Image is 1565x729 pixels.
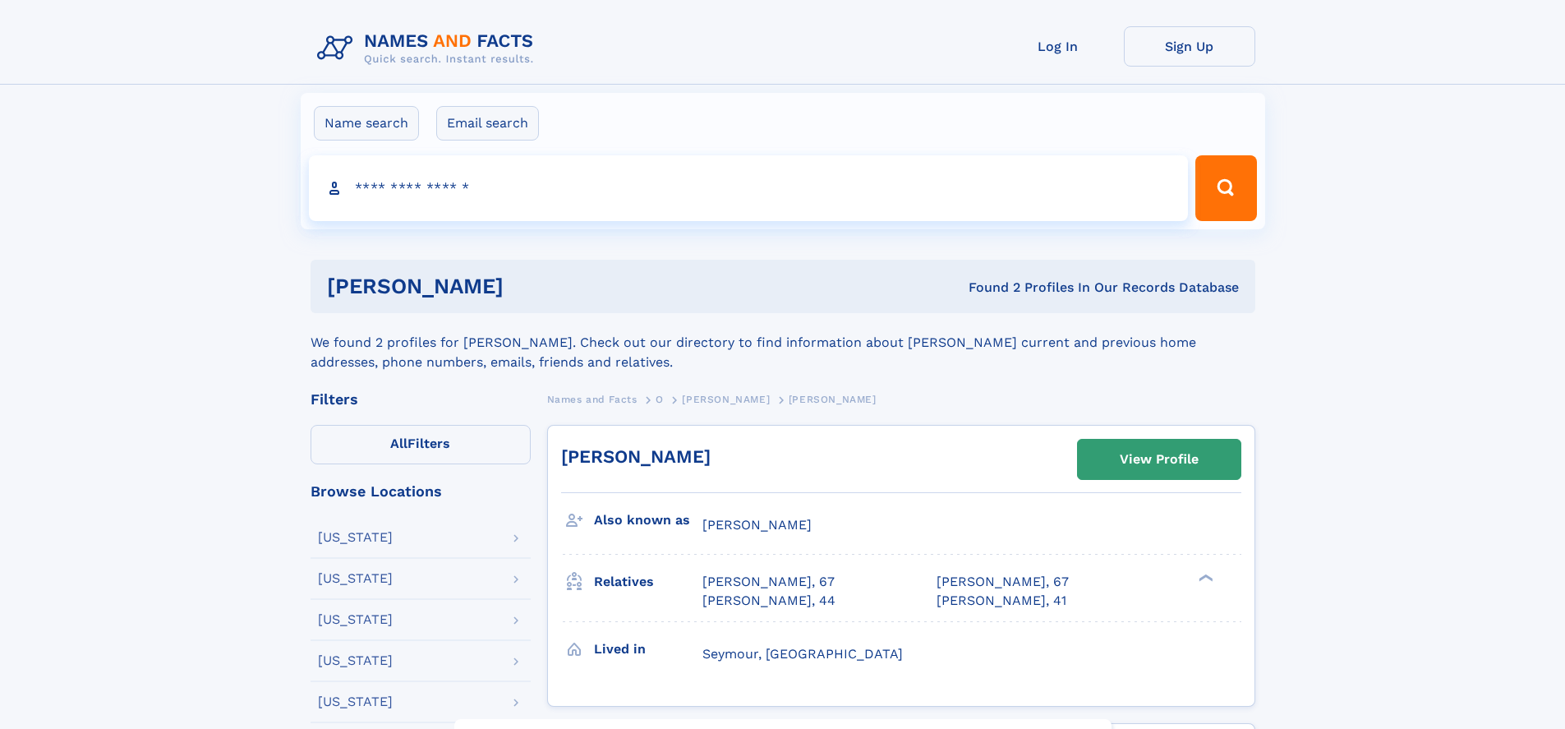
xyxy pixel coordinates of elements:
label: Filters [311,425,531,464]
a: [PERSON_NAME] [682,389,770,409]
h3: Also known as [594,506,702,534]
div: [US_STATE] [318,695,393,708]
label: Name search [314,106,419,141]
div: View Profile [1120,441,1199,478]
div: Filters [311,392,531,407]
span: [PERSON_NAME] [789,394,877,405]
label: Email search [436,106,539,141]
a: Sign Up [1124,26,1255,67]
div: [US_STATE] [318,531,393,544]
a: Names and Facts [547,389,638,409]
div: ❯ [1194,573,1214,584]
button: Search Button [1195,155,1256,221]
a: [PERSON_NAME], 67 [937,573,1069,591]
img: Logo Names and Facts [311,26,547,71]
span: All [390,436,407,451]
div: [US_STATE] [318,613,393,626]
a: View Profile [1078,440,1240,479]
h1: [PERSON_NAME] [327,276,736,297]
input: search input [309,155,1189,221]
a: [PERSON_NAME], 41 [937,592,1066,610]
span: O [656,394,664,405]
a: O [656,389,664,409]
h3: Lived in [594,635,702,663]
a: Log In [992,26,1124,67]
a: [PERSON_NAME], 67 [702,573,835,591]
span: [PERSON_NAME] [702,517,812,533]
a: [PERSON_NAME], 44 [702,592,835,610]
h3: Relatives [594,568,702,596]
div: Found 2 Profiles In Our Records Database [736,279,1239,297]
div: Browse Locations [311,484,531,499]
span: [PERSON_NAME] [682,394,770,405]
div: We found 2 profiles for [PERSON_NAME]. Check out our directory to find information about [PERSON_... [311,313,1255,372]
div: [US_STATE] [318,654,393,667]
div: [US_STATE] [318,572,393,585]
a: [PERSON_NAME] [561,446,711,467]
span: Seymour, [GEOGRAPHIC_DATA] [702,646,903,662]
